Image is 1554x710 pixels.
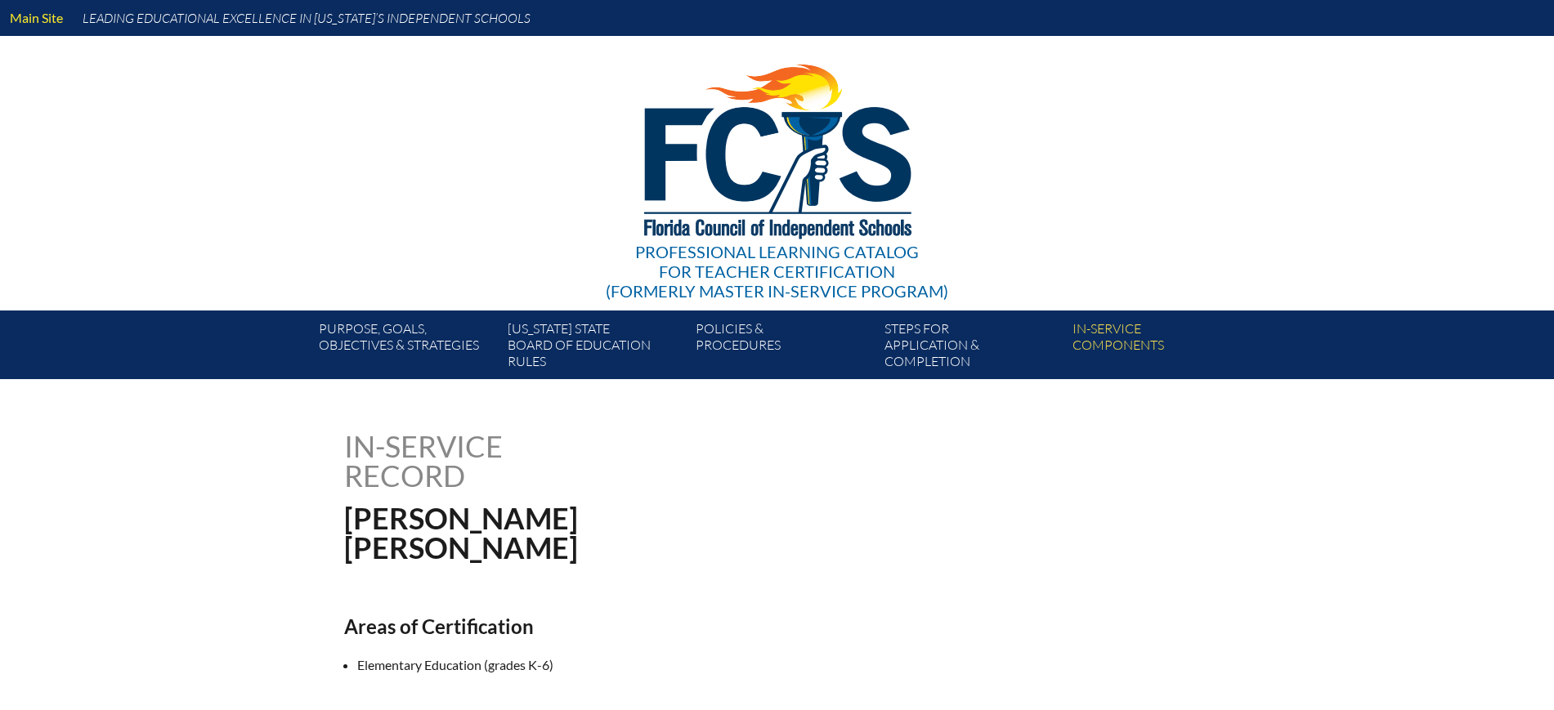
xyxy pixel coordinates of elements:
[312,317,500,379] a: Purpose, goals,objectives & strategies
[3,7,69,29] a: Main Site
[689,317,877,379] a: Policies &Procedures
[344,503,881,562] h1: [PERSON_NAME] [PERSON_NAME]
[599,33,955,304] a: Professional Learning Catalog for Teacher Certification(formerly Master In-service Program)
[606,242,948,301] div: Professional Learning Catalog (formerly Master In-service Program)
[501,317,689,379] a: [US_STATE] StateBoard of Education rules
[344,431,674,490] h1: In-service record
[878,317,1066,379] a: Steps forapplication & completion
[1066,317,1254,379] a: In-servicecomponents
[344,614,920,638] h2: Areas of Certification
[608,36,946,259] img: FCISlogo221.eps
[357,654,933,676] li: Elementary Education (grades K-6)
[659,261,895,281] span: for Teacher Certification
